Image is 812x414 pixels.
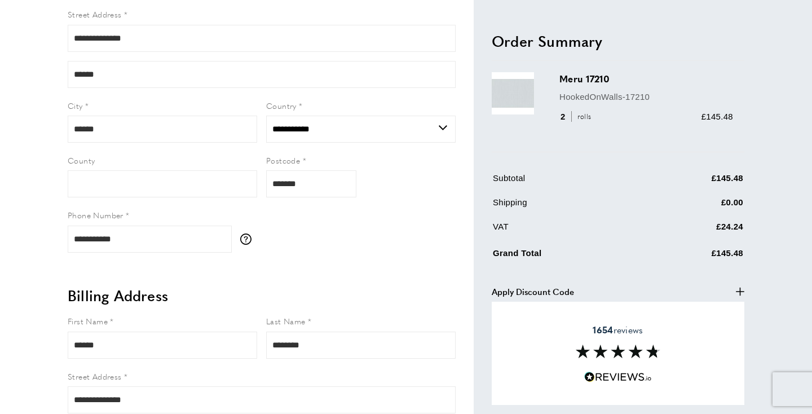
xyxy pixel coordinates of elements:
span: First Name [68,315,108,327]
td: Subtotal [493,171,644,193]
strong: 1654 [593,323,613,336]
td: Grand Total [493,244,644,268]
span: Apply Discount Code [492,284,574,298]
img: Meru 17210 [492,72,534,114]
div: 2 [559,109,595,123]
h2: Order Summary [492,30,744,51]
button: More information [240,234,257,245]
td: Shipping [493,195,644,217]
td: £24.24 [645,219,744,241]
span: Phone Number [68,209,123,221]
td: £145.48 [645,244,744,268]
span: rolls [571,111,594,122]
span: Street Address [68,8,122,20]
span: Country [266,100,297,111]
img: Reviews.io 5 stars [584,372,652,382]
span: Postcode [266,155,300,166]
td: £145.48 [645,171,744,193]
p: HookedOnWalls-17210 [559,90,733,103]
span: £145.48 [701,111,733,121]
img: Reviews section [576,345,660,358]
td: £0.00 [645,195,744,217]
span: City [68,100,83,111]
span: reviews [593,324,643,335]
span: Last Name [266,315,306,327]
span: Street Address [68,371,122,382]
td: VAT [493,219,644,241]
h2: Billing Address [68,285,456,306]
h3: Meru 17210 [559,72,733,85]
span: County [68,155,95,166]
